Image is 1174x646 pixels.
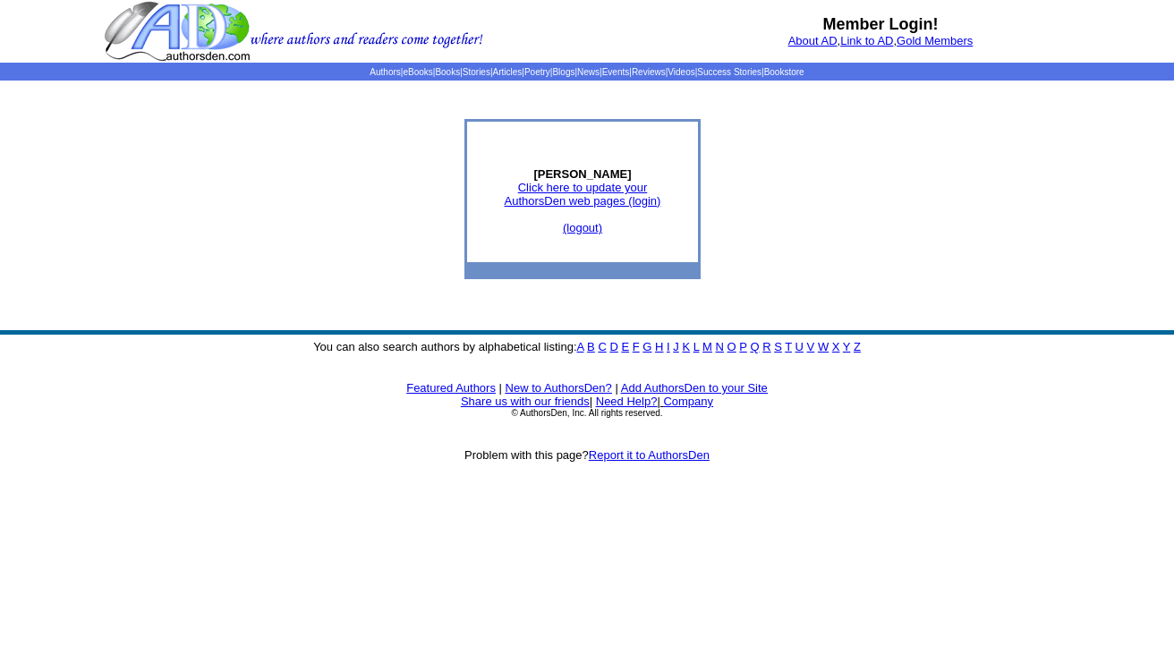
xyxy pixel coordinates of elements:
a: W [818,340,829,353]
a: O [727,340,736,353]
a: Events [602,67,630,77]
a: Gold Members [897,34,973,47]
a: Books [435,67,460,77]
a: D [609,340,617,353]
font: , , [788,34,974,47]
span: | | | | | | | | | | | | [370,67,804,77]
a: Featured Authors [406,381,496,395]
a: R [762,340,770,353]
font: | [499,381,502,395]
a: Share us with our friends [461,395,590,408]
font: Problem with this page? [464,448,710,462]
a: G [642,340,651,353]
font: | [615,381,617,395]
a: Articles [493,67,523,77]
a: M [702,340,712,353]
a: C [598,340,606,353]
font: | [657,395,713,408]
a: S [774,340,782,353]
a: H [655,340,663,353]
a: Report it to AuthorsDen [589,448,710,462]
a: Need Help? [596,395,658,408]
a: eBooks [403,67,432,77]
a: K [682,340,690,353]
a: E [621,340,629,353]
a: About AD [788,34,838,47]
b: Member Login! [823,15,939,33]
a: Click here to update yourAuthorsDen web pages (login) [505,181,661,208]
a: J [673,340,679,353]
a: Z [854,340,861,353]
a: Y [843,340,850,353]
a: A [577,340,584,353]
a: Success Stories [697,67,761,77]
font: © AuthorsDen, Inc. All rights reserved. [511,408,662,418]
a: Poetry [524,67,550,77]
a: T [785,340,792,353]
a: X [832,340,840,353]
a: Add AuthorsDen to your Site [621,381,768,395]
a: Authors [370,67,400,77]
a: P [739,340,746,353]
a: F [633,340,640,353]
a: Stories [463,67,490,77]
font: | [590,395,592,408]
a: Q [750,340,759,353]
a: Reviews [632,67,666,77]
a: I [667,340,670,353]
font: You can also search authors by alphabetical listing: [313,340,861,353]
b: [PERSON_NAME] [533,167,631,181]
a: News [577,67,600,77]
a: Blogs [552,67,574,77]
a: L [693,340,700,353]
a: U [795,340,804,353]
a: V [807,340,815,353]
a: New to AuthorsDen? [506,381,612,395]
a: B [587,340,595,353]
a: (logout) [563,221,602,234]
a: Link to AD [840,34,893,47]
a: Bookstore [764,67,804,77]
a: N [716,340,724,353]
a: Company [663,395,713,408]
a: Videos [668,67,694,77]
